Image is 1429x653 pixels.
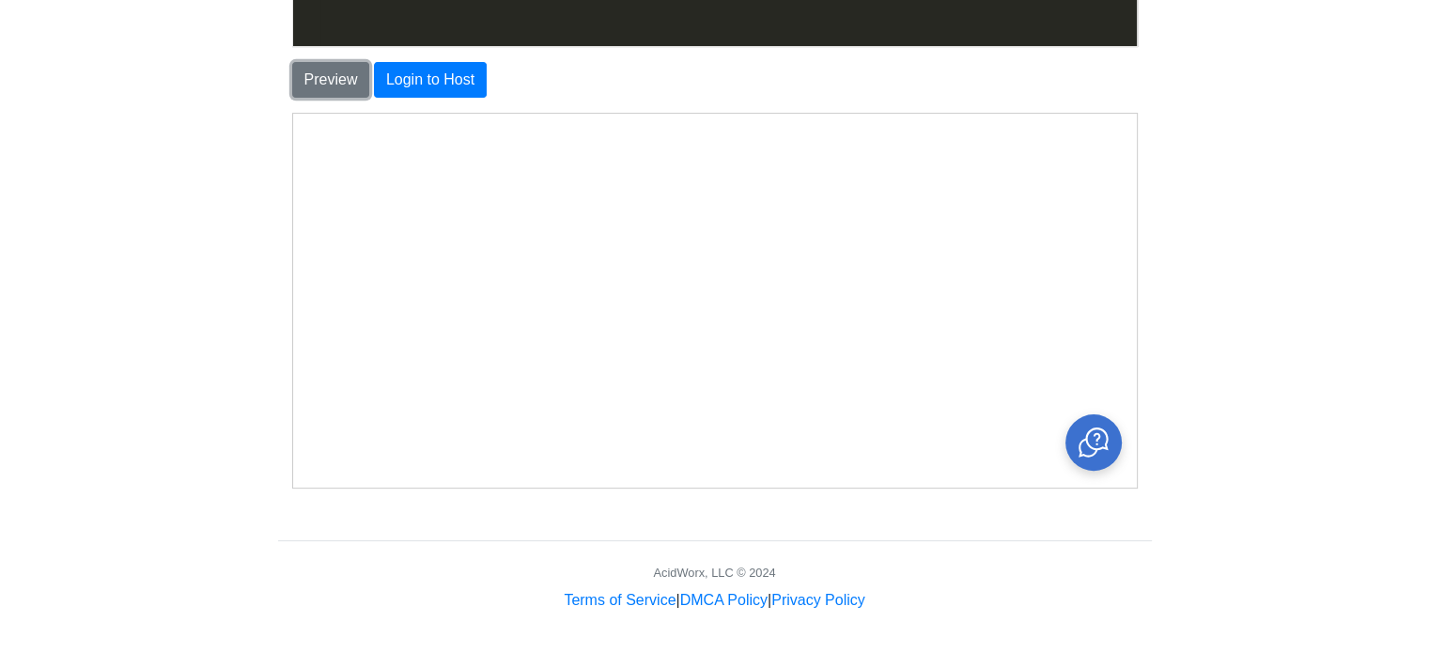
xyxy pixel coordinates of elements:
[564,592,676,608] a: Terms of Service
[771,592,865,608] a: Privacy Policy
[653,564,775,582] div: AcidWorx, LLC © 2024
[374,62,487,98] button: Login to Host
[680,592,768,608] a: DMCA Policy
[292,62,370,98] button: Preview
[564,589,864,612] div: | |
[772,301,829,357] div: Open chat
